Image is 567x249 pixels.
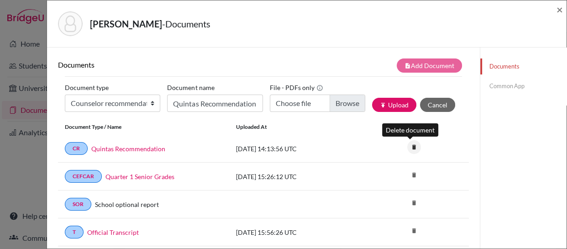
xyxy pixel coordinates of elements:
i: delete [407,168,421,182]
a: Official Transcript [87,228,139,237]
a: Documents [480,58,567,74]
button: Cancel [420,98,455,112]
strong: [PERSON_NAME] [90,18,162,29]
a: Quintas Recommendation [91,144,165,154]
div: [DATE] 15:56:26 UTC [229,228,366,237]
a: SOR [65,198,91,211]
i: delete [407,196,421,210]
a: School optional report [95,200,159,209]
div: Delete document [382,123,438,137]
label: Document name [167,80,214,95]
a: T [65,226,84,238]
a: Common App [480,78,567,94]
i: note_add [404,63,411,69]
label: Document type [65,80,109,95]
label: File - PDFs only [270,80,323,95]
span: × [556,3,563,16]
button: Close [556,4,563,15]
div: [DATE] 15:26:12 UTC [229,172,366,181]
span: - Documents [162,18,210,29]
div: Uploaded at [229,123,366,131]
i: publish [380,102,386,108]
div: Document Type / Name [58,123,229,131]
a: Quarter 1 Senior Grades [105,172,174,181]
a: CEFCAR [65,170,102,183]
a: CR [65,142,88,155]
div: [DATE] 14:13:56 UTC [229,144,366,154]
button: publishUpload [372,98,416,112]
i: delete [407,140,421,154]
h6: Documents [58,60,263,69]
a: delete [407,142,421,154]
i: delete [407,224,421,238]
button: note_addAdd Document [397,58,462,73]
